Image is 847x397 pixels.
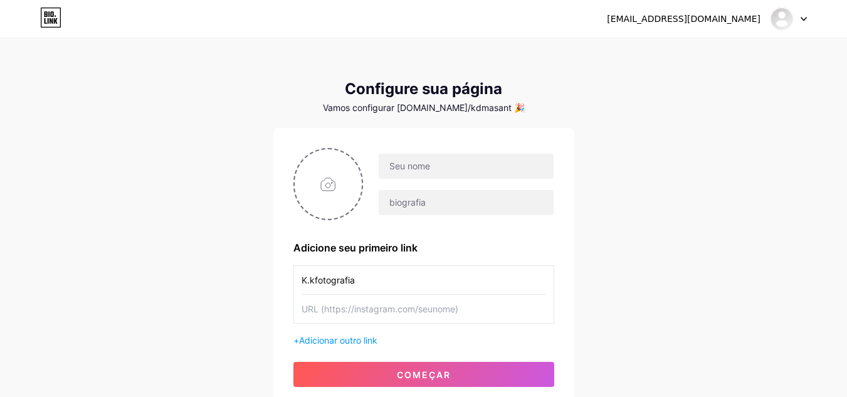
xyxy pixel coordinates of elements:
[379,154,553,179] input: Seu nome
[293,362,554,387] button: começar
[302,266,546,294] input: Nome do link (Meu Instagram)
[299,335,377,346] font: Adicionar outro link
[607,14,760,24] font: [EMAIL_ADDRESS][DOMAIN_NAME]
[302,295,546,323] input: URL (https://instagram.com/seunome)
[345,80,502,98] font: Configure sua página
[397,369,451,380] font: começar
[323,102,525,113] font: Vamos configurar [DOMAIN_NAME]/kdmasant 🎉
[293,241,418,254] font: Adicione seu primeiro link
[770,7,794,31] img: Kédma Santos
[293,335,299,346] font: +
[379,190,553,215] input: biografia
